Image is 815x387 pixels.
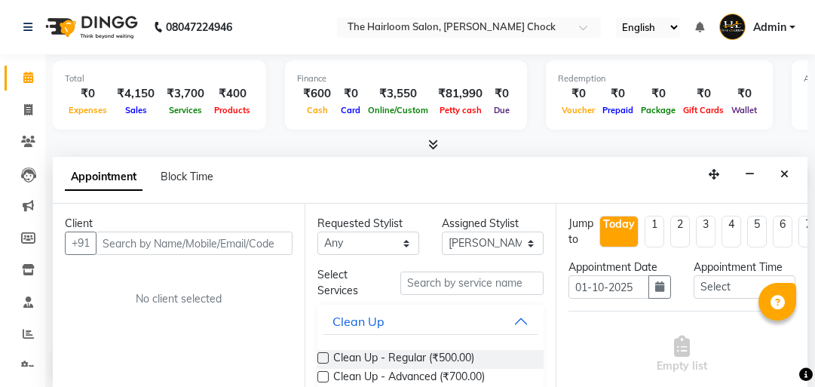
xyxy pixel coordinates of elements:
[65,232,97,255] button: +91
[317,216,419,232] div: Requested Stylist
[432,85,489,103] div: ₹81,990
[637,105,679,115] span: Package
[722,216,741,247] li: 4
[752,327,800,372] iframe: chat widget
[728,85,761,103] div: ₹0
[65,216,293,232] div: Client
[364,85,432,103] div: ₹3,550
[728,105,761,115] span: Wallet
[442,216,544,232] div: Assigned Stylist
[297,85,337,103] div: ₹600
[719,14,746,40] img: Admin
[333,350,474,369] span: Clean Up - Regular (₹500.00)
[65,164,142,191] span: Appointment
[161,85,210,103] div: ₹3,700
[599,105,637,115] span: Prepaid
[101,291,256,307] div: No client selected
[323,308,538,335] button: Clean Up
[568,275,648,299] input: yyyy-mm-dd
[558,105,599,115] span: Voucher
[165,105,206,115] span: Services
[210,105,254,115] span: Products
[161,170,213,183] span: Block Time
[166,6,232,48] b: 08047224946
[694,260,795,275] div: Appointment Time
[657,336,707,374] span: Empty list
[568,216,593,247] div: Jump to
[96,232,293,255] input: Search by Name/Mobile/Email/Code
[599,85,637,103] div: ₹0
[436,105,486,115] span: Petty cash
[679,105,728,115] span: Gift Cards
[210,85,254,103] div: ₹400
[364,105,432,115] span: Online/Custom
[38,6,142,48] img: logo
[645,216,664,247] li: 1
[637,85,679,103] div: ₹0
[670,216,690,247] li: 2
[65,85,111,103] div: ₹0
[747,216,767,247] li: 5
[489,85,515,103] div: ₹0
[121,105,151,115] span: Sales
[306,267,389,299] div: Select Services
[568,260,670,275] div: Appointment Date
[774,163,795,186] button: Close
[679,85,728,103] div: ₹0
[558,85,599,103] div: ₹0
[297,72,515,85] div: Finance
[558,72,761,85] div: Redemption
[65,72,254,85] div: Total
[603,217,635,232] div: Today
[400,272,544,295] input: Search by service name
[111,85,161,103] div: ₹4,150
[337,105,364,115] span: Card
[490,105,513,115] span: Due
[65,105,111,115] span: Expenses
[753,20,786,35] span: Admin
[773,216,792,247] li: 6
[696,216,715,247] li: 3
[332,312,385,330] div: Clean Up
[303,105,332,115] span: Cash
[337,85,364,103] div: ₹0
